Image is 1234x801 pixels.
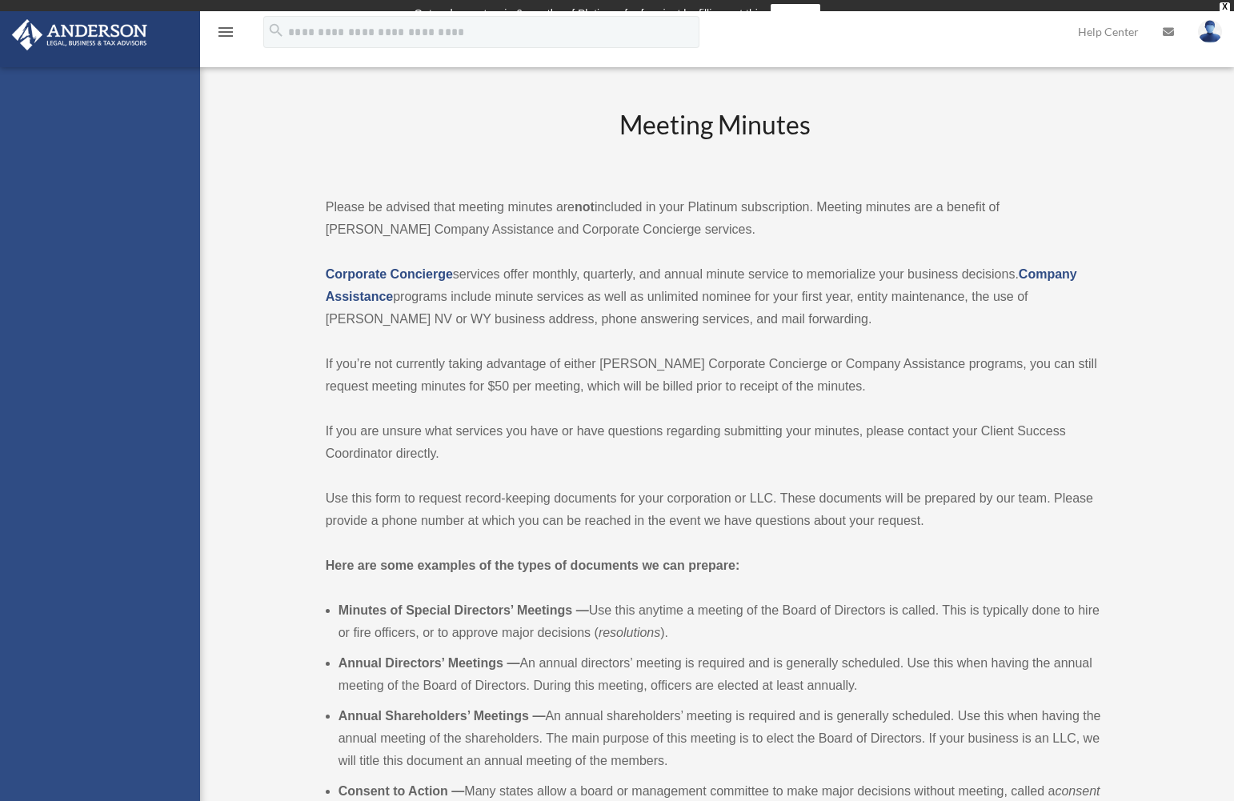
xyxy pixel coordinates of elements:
[1220,2,1230,12] div: close
[339,599,1105,644] li: Use this anytime a meeting of the Board of Directors is called. This is typically done to hire or...
[339,784,465,798] b: Consent to Action —
[326,267,453,281] a: Corporate Concierge
[326,420,1105,465] p: If you are unsure what services you have or have questions regarding submitting your minutes, ple...
[326,487,1105,532] p: Use this form to request record-keeping documents for your corporation or LLC. These documents wi...
[339,705,1105,772] li: An annual shareholders’ meeting is required and is generally scheduled. Use this when having the ...
[1198,20,1222,43] img: User Pic
[326,196,1105,241] p: Please be advised that meeting minutes are included in your Platinum subscription. Meeting minute...
[326,267,1077,303] a: Company Assistance
[771,4,820,23] a: survey
[599,626,660,639] em: resolutions
[326,353,1105,398] p: If you’re not currently taking advantage of either [PERSON_NAME] Corporate Concierge or Company A...
[339,656,520,670] b: Annual Directors’ Meetings —
[7,19,152,50] img: Anderson Advisors Platinum Portal
[339,603,589,617] b: Minutes of Special Directors’ Meetings —
[326,559,740,572] strong: Here are some examples of the types of documents we can prepare:
[414,4,763,23] div: Get a chance to win 6 months of Platinum for free just by filling out this
[339,709,546,723] b: Annual Shareholders’ Meetings —
[267,22,285,39] i: search
[575,200,595,214] strong: not
[216,22,235,42] i: menu
[326,263,1105,330] p: services offer monthly, quarterly, and annual minute service to memorialize your business decisio...
[326,107,1105,174] h2: Meeting Minutes
[339,652,1105,697] li: An annual directors’ meeting is required and is generally scheduled. Use this when having the ann...
[216,28,235,42] a: menu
